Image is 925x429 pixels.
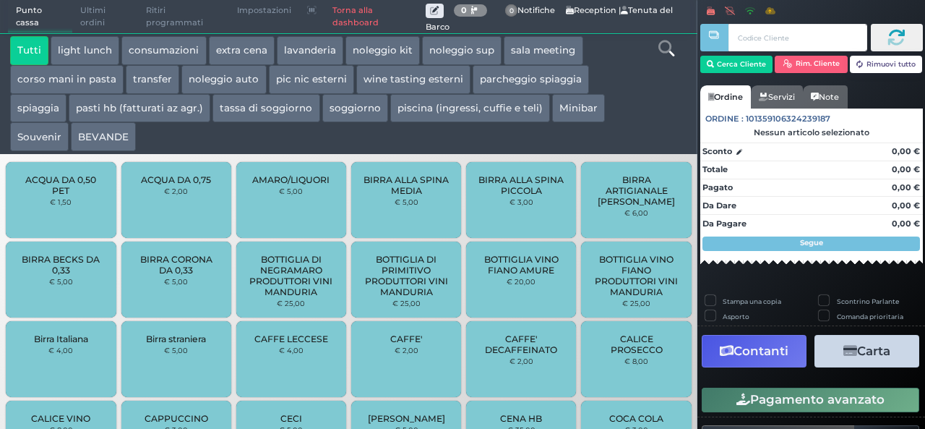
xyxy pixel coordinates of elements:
[702,145,732,158] strong: Sconto
[593,174,679,207] span: BIRRA ARTIGIANALE [PERSON_NAME]
[50,197,72,206] small: € 1,50
[363,174,449,196] span: BIRRA ALLA SPINA MEDIA
[624,357,648,365] small: € 8,00
[141,174,211,185] span: ACQUA DA 0,75
[505,4,518,17] span: 0
[71,122,136,151] button: BEVANDE
[478,174,564,196] span: BIRRA ALLA SPINA PICCOLA
[10,36,48,65] button: Tutti
[390,334,423,344] span: CAFFE'
[800,238,823,247] strong: Segue
[164,346,188,354] small: € 5,00
[803,85,847,109] a: Note
[723,297,781,306] label: Stampa una copia
[279,187,303,195] small: € 5,00
[552,94,605,123] button: Minibar
[507,277,535,286] small: € 20,00
[69,94,210,123] button: pasti hb (fatturati az agr.)
[892,218,920,229] strong: 0,00 €
[18,254,104,276] span: BIRRA BECKS DA 0,33
[121,36,206,65] button: consumazioni
[702,164,728,174] strong: Totale
[229,1,299,21] span: Impostazioni
[324,1,425,33] a: Torna alla dashboard
[593,334,679,355] span: CALICE PROSECCO
[509,357,533,365] small: € 2,00
[509,197,533,206] small: € 3,00
[345,36,420,65] button: noleggio kit
[593,254,679,297] span: BOTTIGLIA VINO FIANO PRODUTTORI VINI MANDURIA
[368,413,445,424] span: [PERSON_NAME]
[728,24,866,51] input: Codice Cliente
[624,208,648,217] small: € 6,00
[702,388,919,412] button: Pagamento avanzato
[892,146,920,156] strong: 0,00 €
[723,312,749,321] label: Asporto
[209,36,275,65] button: extra cena
[10,94,66,123] button: spiaggia
[146,334,206,344] span: Birra straniera
[277,299,305,307] small: € 25,00
[837,297,899,306] label: Scontrino Parlante
[473,65,589,94] button: parcheggio spiaggia
[8,1,73,33] span: Punto cassa
[422,36,502,65] button: noleggio sup
[322,94,388,123] button: soggiorno
[145,413,208,424] span: CAPPUCCINO
[395,346,418,354] small: € 2,00
[478,254,564,276] span: BOTTIGLIA VINO FIANO AMURE
[392,299,421,307] small: € 25,00
[10,122,69,151] button: Souvenir
[277,36,343,65] button: lavanderia
[705,113,744,125] span: Ordine :
[356,65,470,94] button: wine tasting esterni
[622,299,650,307] small: € 25,00
[49,277,73,286] small: € 5,00
[702,218,747,229] strong: Da Pagare
[892,182,920,192] strong: 0,00 €
[31,413,90,424] span: CALICE VINO
[363,254,449,297] span: BOTTIGLIA DI PRIMITIVO PRODUTTORI VINI MANDURIA
[280,413,302,424] span: CECI
[702,200,736,211] strong: Da Dare
[500,413,542,424] span: CENA HB
[212,94,319,123] button: tassa di soggiorno
[504,36,582,65] button: sala meeting
[254,334,328,344] span: CAFFE LECCESE
[478,334,564,355] span: CAFFE' DECAFFEINATO
[700,85,751,109] a: Ordine
[48,346,73,354] small: € 4,00
[279,346,304,354] small: € 4,00
[461,5,467,15] b: 0
[395,197,418,206] small: € 5,00
[775,56,848,73] button: Rim. Cliente
[850,56,923,73] button: Rimuovi tutto
[72,1,138,33] span: Ultimi ordini
[390,94,550,123] button: piscina (ingressi, cuffie e teli)
[814,335,919,368] button: Carta
[746,113,830,125] span: 101359106324239187
[751,85,803,109] a: Servizi
[10,65,124,94] button: corso mani in pasta
[34,334,88,344] span: Birra Italiana
[609,413,663,424] span: COCA COLA
[837,312,903,321] label: Comanda prioritaria
[126,65,179,94] button: transfer
[249,254,335,297] span: BOTTIGLIA DI NEGRAMARO PRODUTTORI VINI MANDURIA
[892,164,920,174] strong: 0,00 €
[18,174,104,196] span: ACQUA DA 0,50 PET
[164,277,188,286] small: € 5,00
[269,65,354,94] button: pic nic esterni
[700,56,773,73] button: Cerca Cliente
[702,182,733,192] strong: Pagato
[892,200,920,211] strong: 0,00 €
[133,254,219,276] span: BIRRA CORONA DA 0,33
[252,174,330,185] span: AMARO/LIQUORI
[138,1,229,33] span: Ritiri programmati
[51,36,119,65] button: light lunch
[702,335,806,368] button: Contanti
[181,65,266,94] button: noleggio auto
[164,187,188,195] small: € 2,00
[700,127,923,137] div: Nessun articolo selezionato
